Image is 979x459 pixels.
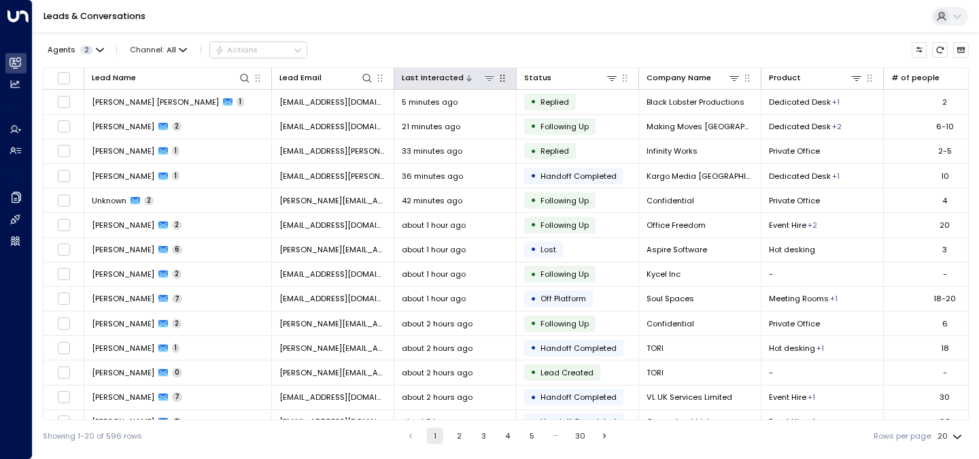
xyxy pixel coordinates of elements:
span: 7 [172,294,182,304]
span: 33 minutes ago [402,146,462,156]
span: Handoff Completed [540,343,617,354]
div: … [548,428,564,444]
div: 2 [942,97,947,107]
span: 1 [172,171,179,181]
div: • [530,314,536,333]
div: • [530,92,536,111]
div: 4 [942,195,947,206]
span: All [167,46,176,54]
span: tomal@soulspaces.london [279,293,386,304]
span: Ember O'Donnell [92,171,154,182]
span: Replied [540,146,569,156]
div: Hot desking [832,97,840,107]
span: Toggle select row [57,243,71,256]
div: • [530,265,536,284]
div: • [530,117,536,135]
div: • [530,290,536,308]
span: Toggle select row [57,120,71,133]
span: about 3 hours ago [402,416,473,427]
span: Toggle select row [57,144,71,158]
div: Lead Name [92,71,136,84]
span: about 2 hours ago [402,392,473,403]
span: Private Office [769,146,820,156]
span: Tomal Aguirre [92,293,154,304]
span: 2 [172,269,182,279]
span: 0 [172,368,182,377]
span: np@makingmoves.london [279,121,386,132]
span: Kycel Inc [647,269,681,279]
span: Judy Wooding [92,343,154,354]
td: - [761,262,884,286]
div: 10 [941,171,949,182]
span: about 1 hour ago [402,244,466,255]
span: Toggle select row [57,169,71,183]
span: Following Up [540,121,589,132]
span: isabelle@tallyworkspace.com [279,318,386,329]
span: 2 [172,122,182,131]
nav: pagination navigation [402,428,613,444]
span: Confidential [647,195,694,206]
div: • [530,167,536,185]
span: about 1 hour ago [402,220,466,231]
span: Toggle select all [57,71,71,85]
button: Go to page 5 [523,428,540,444]
span: Judy Wooding [92,367,154,378]
div: Last Interacted [402,71,496,84]
div: Private Office [817,343,824,354]
span: Meeting Rooms [769,293,829,304]
span: dilara.seyar@ventureslab.io [279,392,386,403]
div: • [530,413,536,431]
div: 20 [938,428,965,445]
span: Dilara Seyar [92,392,154,403]
span: andreea@officefreedom.com [279,220,386,231]
div: Status [524,71,551,84]
span: Event Hire [769,392,806,403]
span: Toggle select row [57,341,71,355]
span: Following Up [540,318,589,329]
span: Agents [48,46,75,54]
button: Go to next page [596,428,613,444]
span: Toggle select row [57,415,71,428]
span: 42 minutes ago [402,195,462,206]
a: Leads & Conversations [44,10,145,22]
span: VL UK Services Limited [647,392,732,403]
span: David Saba [92,146,154,156]
span: about 1 hour ago [402,293,466,304]
span: 6 [172,245,182,254]
span: 21 minutes ago [402,121,460,132]
span: 2 [172,220,182,230]
span: Guaranteed Irish [647,416,712,427]
div: Last Interacted [402,71,464,84]
span: Soul Spaces [647,293,694,304]
div: Company Name [647,71,711,84]
span: Dedicated Desk [769,121,831,132]
div: Actions [215,45,258,54]
button: Go to page 4 [500,428,516,444]
div: 2-5 [938,146,952,156]
button: Go to page 3 [475,428,492,444]
div: Lead Name [92,71,251,84]
button: page 1 [427,428,443,444]
span: Event Hire [769,416,806,427]
div: • [530,363,536,381]
div: Company Name [647,71,740,84]
span: obrienmj@tcd.ie [279,97,386,107]
span: Isabelle [92,318,154,329]
div: • [530,191,536,209]
span: Dedicated Desk [769,171,831,182]
span: Oliver.Levesley@knightfrank.com [279,367,386,378]
span: 7 [172,392,182,402]
div: Product [769,71,801,84]
span: about 2 hours ago [402,343,473,354]
span: about 2 hours ago [402,367,473,378]
span: Lost [540,244,556,255]
div: Hot desking,Private Office [832,121,842,132]
span: Refresh [932,42,948,58]
div: 3 [942,244,947,255]
span: 2 [80,46,93,54]
div: Button group with a nested menu [209,41,307,58]
div: - [943,367,947,378]
span: Toggle select row [57,194,71,207]
div: Meeting Rooms [808,392,815,403]
div: 18-20 [933,293,956,304]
